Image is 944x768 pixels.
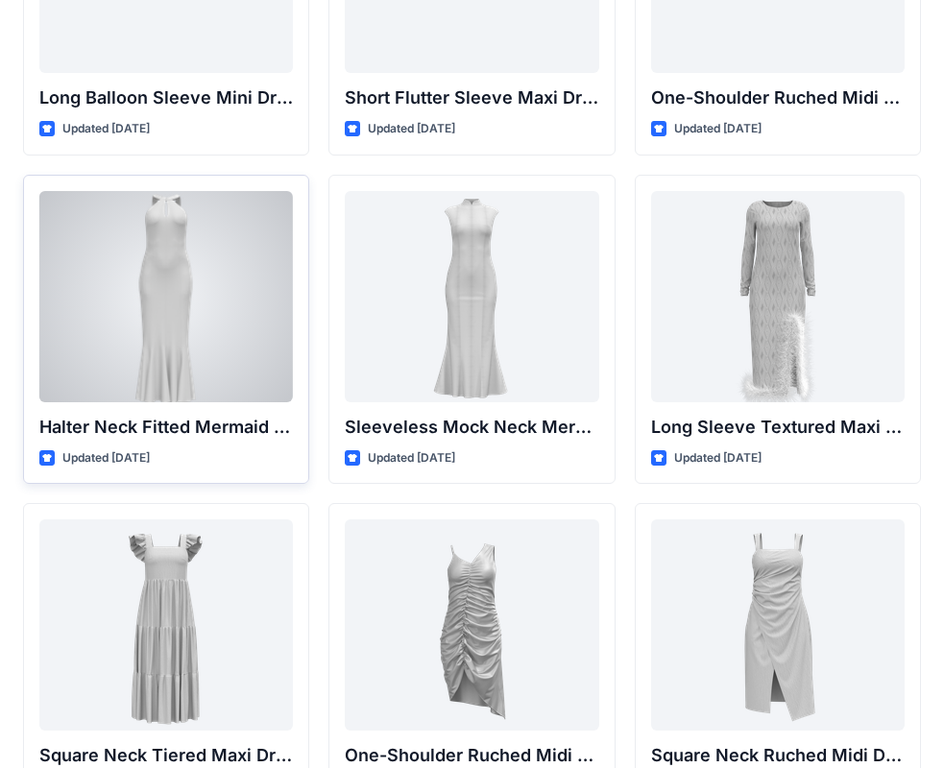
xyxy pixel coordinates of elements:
p: Long Balloon Sleeve Mini Dress with Wrap Bodice [39,84,293,111]
a: Sleeveless Mock Neck Mermaid Gown [345,191,598,402]
a: Square Neck Ruched Midi Dress with Asymmetrical Hem [651,519,905,731]
p: Updated [DATE] [368,119,455,139]
p: Updated [DATE] [674,119,762,139]
a: Halter Neck Fitted Mermaid Gown with Keyhole Detail [39,191,293,402]
p: One-Shoulder Ruched Midi Dress with Slit [651,84,905,111]
p: Sleeveless Mock Neck Mermaid Gown [345,414,598,441]
p: Updated [DATE] [674,448,762,468]
p: Updated [DATE] [62,448,150,468]
p: Updated [DATE] [368,448,455,468]
a: One-Shoulder Ruched Midi Dress with Asymmetrical Hem [345,519,598,731]
a: Square Neck Tiered Maxi Dress with Ruffle Sleeves [39,519,293,731]
p: Updated [DATE] [62,119,150,139]
a: Long Sleeve Textured Maxi Dress with Feather Hem [651,191,905,402]
p: Halter Neck Fitted Mermaid Gown with Keyhole Detail [39,414,293,441]
p: Long Sleeve Textured Maxi Dress with Feather Hem [651,414,905,441]
p: Short Flutter Sleeve Maxi Dress with Contrast [PERSON_NAME] and [PERSON_NAME] [345,84,598,111]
